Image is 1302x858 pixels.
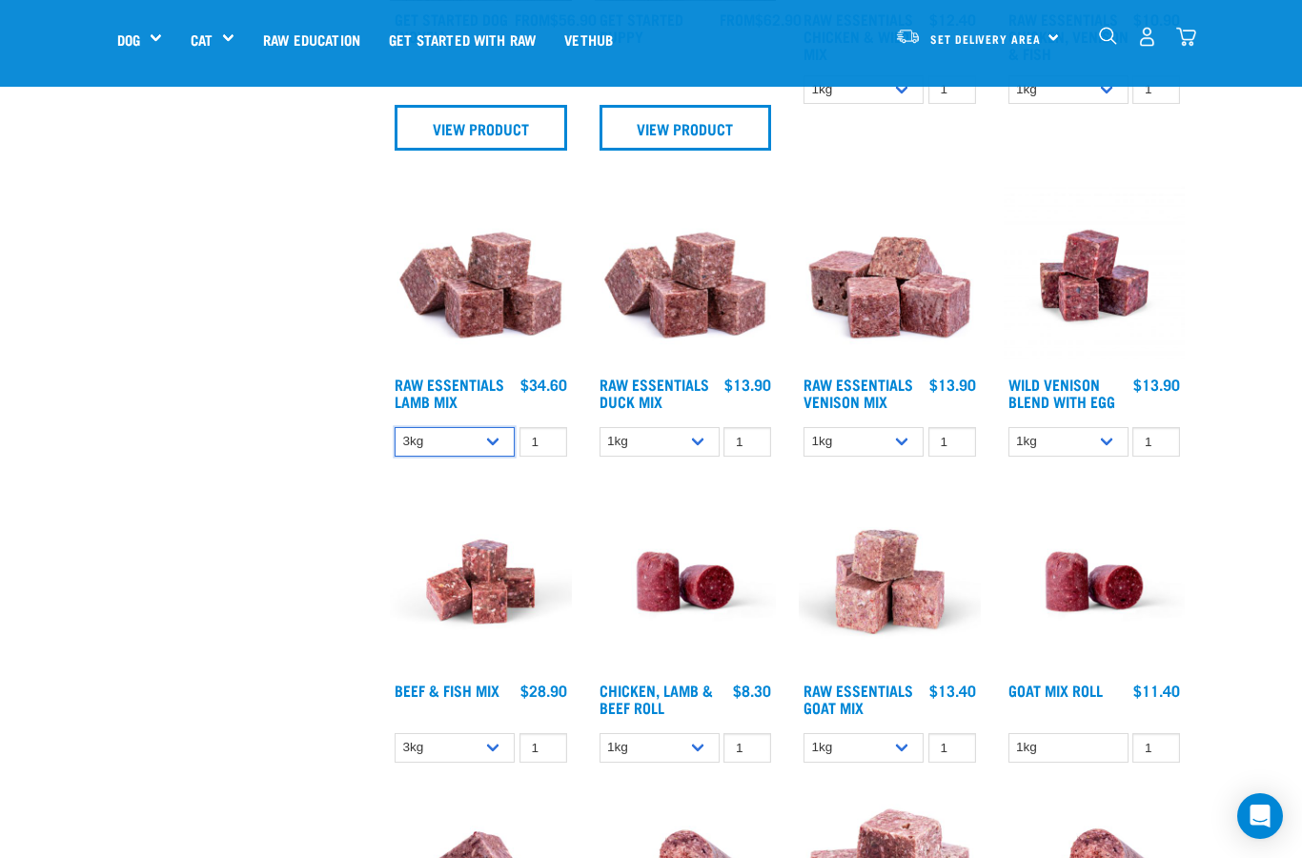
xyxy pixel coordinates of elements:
[724,376,771,393] div: $13.90
[1008,379,1115,405] a: Wild Venison Blend with Egg
[395,105,567,151] a: View Product
[1099,27,1117,45] img: home-icon-1@2x.png
[1132,733,1180,763] input: 1
[375,1,550,77] a: Get started with Raw
[895,28,921,45] img: van-moving.png
[723,733,771,763] input: 1
[595,185,777,367] img: ?1041 RE Lamb Mix 01
[733,682,771,699] div: $8.30
[1004,185,1186,367] img: Venison Egg 1616
[929,376,976,393] div: $13.90
[1004,491,1186,673] img: Raw Essentials Chicken Lamb Beef Bulk Minced Raw Dog Food Roll Unwrapped
[928,75,976,105] input: 1
[519,427,567,457] input: 1
[1133,376,1180,393] div: $13.90
[395,379,504,405] a: Raw Essentials Lamb Mix
[930,35,1041,42] span: Set Delivery Area
[395,685,499,694] a: Beef & Fish Mix
[595,491,777,673] img: Raw Essentials Chicken Lamb Beef Bulk Minced Raw Dog Food Roll Unwrapped
[1176,27,1196,47] img: home-icon@2x.png
[928,427,976,457] input: 1
[1132,75,1180,105] input: 1
[600,379,709,405] a: Raw Essentials Duck Mix
[550,1,627,77] a: Vethub
[1132,427,1180,457] input: 1
[1237,793,1283,839] div: Open Intercom Messenger
[117,29,140,51] a: Dog
[928,733,976,763] input: 1
[804,379,913,405] a: Raw Essentials Venison Mix
[1133,682,1180,699] div: $11.40
[799,491,981,673] img: Goat M Ix 38448
[390,185,572,367] img: ?1041 RE Lamb Mix 01
[1137,27,1157,47] img: user.png
[520,682,567,699] div: $28.90
[600,685,713,711] a: Chicken, Lamb & Beef Roll
[804,685,913,711] a: Raw Essentials Goat Mix
[249,1,375,77] a: Raw Education
[723,427,771,457] input: 1
[520,376,567,393] div: $34.60
[390,491,572,673] img: Beef Mackerel 1
[799,185,981,367] img: 1113 RE Venison Mix 01
[600,105,772,151] a: View Product
[929,682,976,699] div: $13.40
[1008,685,1103,694] a: Goat Mix Roll
[191,29,213,51] a: Cat
[519,733,567,763] input: 1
